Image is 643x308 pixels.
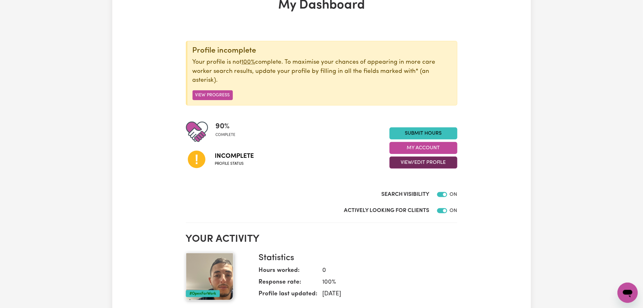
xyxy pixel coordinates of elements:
dt: Hours worked: [259,266,318,278]
label: Search Visibility [382,190,430,199]
dd: [DATE] [318,290,452,299]
dt: Profile last updated: [259,290,318,301]
img: Your profile picture [186,253,233,300]
dt: Response rate: [259,278,318,290]
div: Profile completeness: 90% [216,121,241,143]
h2: Your activity [186,233,457,245]
span: 90 % [216,121,236,132]
div: Profile incomplete [193,46,452,55]
span: ON [450,208,457,213]
label: Actively Looking for Clients [344,207,430,215]
button: My Account [390,142,457,154]
h3: Statistics [259,253,452,264]
button: View/Edit Profile [390,157,457,169]
button: View Progress [193,90,233,100]
dd: 100 % [318,278,452,287]
p: Your profile is not complete. To maximise your chances of appearing in more care worker search re... [193,58,452,85]
span: complete [216,132,236,138]
u: 100% [242,59,255,65]
span: ON [450,192,457,197]
a: Submit Hours [390,127,457,139]
iframe: Button to launch messaging window [618,283,638,303]
dd: 0 [318,266,452,275]
span: Incomplete [215,151,254,161]
div: #OpenForWork [186,290,220,297]
span: Profile status [215,161,254,167]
